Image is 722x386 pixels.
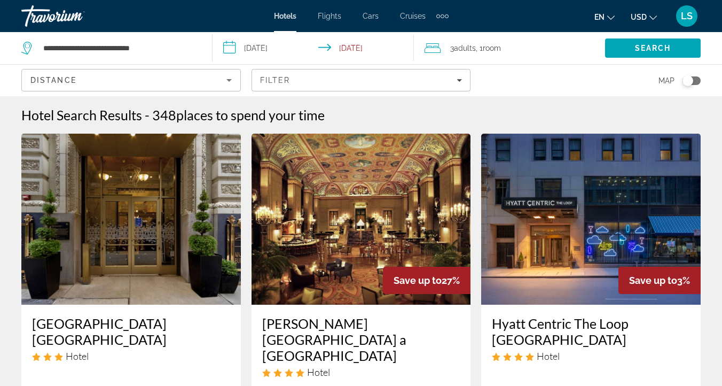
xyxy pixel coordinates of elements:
[213,32,414,64] button: Select check in and out date
[476,41,501,56] span: , 1
[66,350,89,362] span: Hotel
[30,74,232,87] mat-select: Sort by
[414,32,605,64] button: Travelers: 3 adults, 0 children
[492,350,690,362] div: 4 star Hotel
[481,134,701,305] img: Hyatt Centric The Loop Chicago
[252,134,471,305] img: Palmer House a Hilton Hotel
[674,76,701,86] button: Toggle map
[492,315,690,348] a: Hyatt Centric The Loop [GEOGRAPHIC_DATA]
[658,73,674,88] span: Map
[21,107,142,123] h1: Hotel Search Results
[260,76,291,84] span: Filter
[176,107,325,123] span: places to spend your time
[21,2,128,30] a: Travorium
[274,12,296,20] a: Hotels
[454,44,476,52] span: Adults
[383,267,470,294] div: 27%
[400,12,426,20] a: Cruises
[450,41,476,56] span: 3
[30,76,76,84] span: Distance
[394,275,442,286] span: Save up to
[32,350,230,362] div: 3 star Hotel
[32,315,230,348] a: [GEOGRAPHIC_DATA] [GEOGRAPHIC_DATA]
[681,11,693,21] span: LS
[483,44,501,52] span: Room
[618,267,701,294] div: 3%
[307,366,330,378] span: Hotel
[21,134,241,305] img: Hampton Inn Majestic Chicago Theatre District
[537,350,560,362] span: Hotel
[635,44,671,52] span: Search
[262,366,460,378] div: 4 star Hotel
[631,13,647,21] span: USD
[673,5,701,27] button: User Menu
[594,13,605,21] span: en
[252,69,471,91] button: Filters
[629,275,677,286] span: Save up to
[262,315,460,364] a: [PERSON_NAME][GEOGRAPHIC_DATA] a [GEOGRAPHIC_DATA]
[631,9,657,25] button: Change currency
[145,107,150,123] span: -
[594,9,615,25] button: Change language
[318,12,341,20] a: Flights
[605,38,701,58] button: Search
[436,7,449,25] button: Extra navigation items
[152,107,325,123] h2: 348
[363,12,379,20] a: Cars
[42,40,196,56] input: Search hotel destination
